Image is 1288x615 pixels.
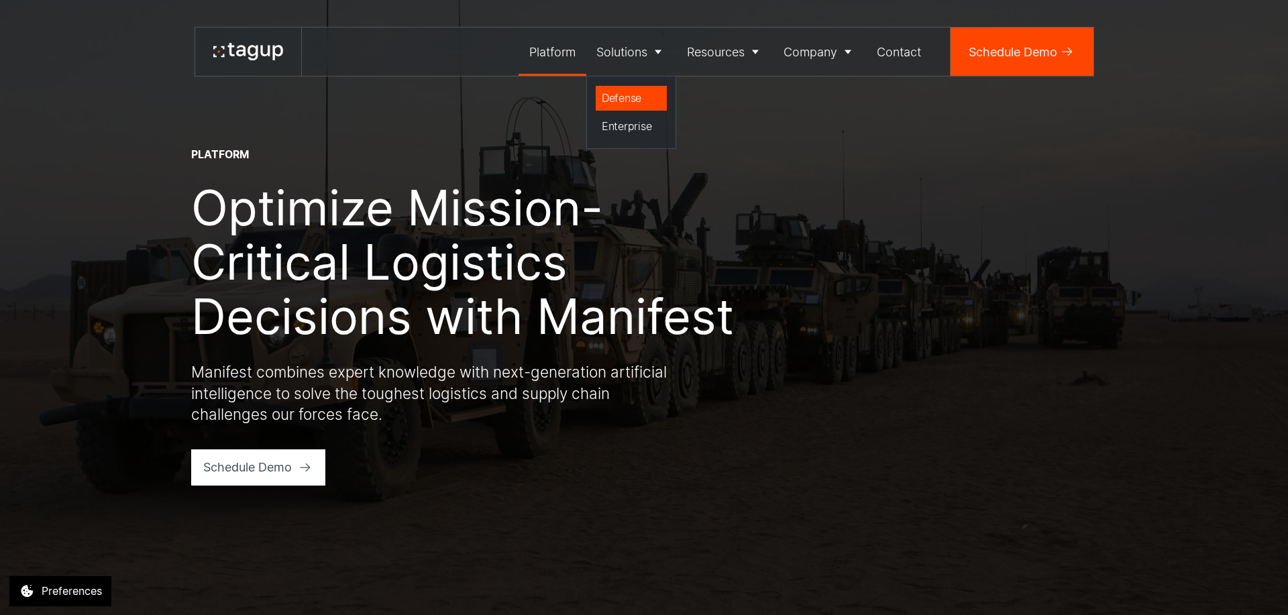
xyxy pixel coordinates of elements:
div: Enterprise [602,118,661,134]
div: Defense [602,90,661,106]
a: Platform [519,27,586,76]
nav: Solutions [586,76,677,149]
a: Defense [596,86,667,111]
h1: Optimize Mission-Critical Logistics Decisions with Manifest [191,180,755,343]
p: Manifest combines expert knowledge with next-generation artificial intelligence to solve the toug... [191,361,674,425]
a: Schedule Demo [191,449,325,486]
a: Solutions [586,27,677,76]
a: Contact [866,27,932,76]
a: Resources [676,27,773,76]
div: Schedule Demo [969,43,1057,61]
div: Contact [877,43,921,61]
div: Platform [529,43,576,61]
div: Company [784,43,837,61]
div: Platform [191,148,249,162]
a: Company [773,27,867,76]
div: Solutions [596,43,647,61]
a: Schedule Demo [951,27,1093,76]
div: Schedule Demo [203,458,292,476]
div: Resources [687,43,745,61]
a: Enterprise [596,114,667,139]
div: Preferences [42,583,102,599]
